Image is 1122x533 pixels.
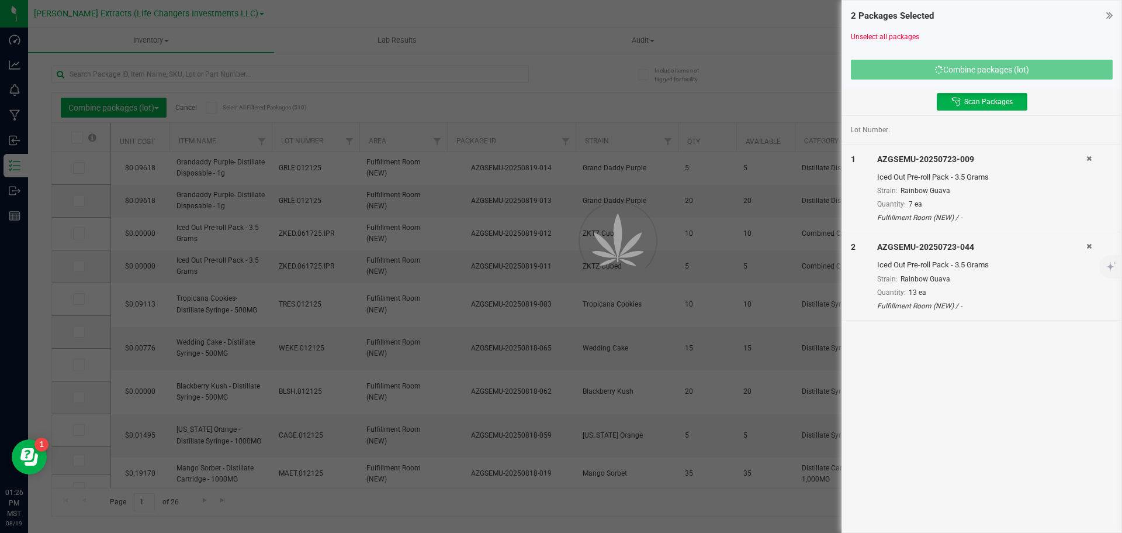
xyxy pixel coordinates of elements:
span: Quantity: [877,288,906,297]
span: 2 [851,242,856,252]
div: Iced Out Pre-roll Pack - 3.5 Grams [877,259,1086,271]
a: Unselect all packages [851,33,919,41]
div: AZGSEMU-20250723-044 [877,241,1086,253]
span: Strain: [877,187,898,195]
div: Fulfillment Room (NEW) / - [877,212,1086,223]
span: Rainbow Guava [901,187,950,195]
span: 7 ea [909,200,922,208]
iframe: Resource center unread badge [34,438,49,452]
div: AZGSEMU-20250723-009 [877,153,1086,166]
button: Combine packages (lot) [851,60,1113,80]
button: Scan Packages [937,93,1027,111]
iframe: Resource center [12,439,47,474]
span: Strain: [877,275,898,283]
span: Quantity: [877,200,906,208]
span: Scan Packages [964,97,1013,106]
span: 13 ea [909,288,926,297]
span: 1 [851,154,856,164]
span: Lot Number: [851,125,890,135]
div: Fulfillment Room (NEW) / - [877,301,1086,311]
span: Rainbow Guava [901,275,950,283]
div: Iced Out Pre-roll Pack - 3.5 Grams [877,171,1086,183]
